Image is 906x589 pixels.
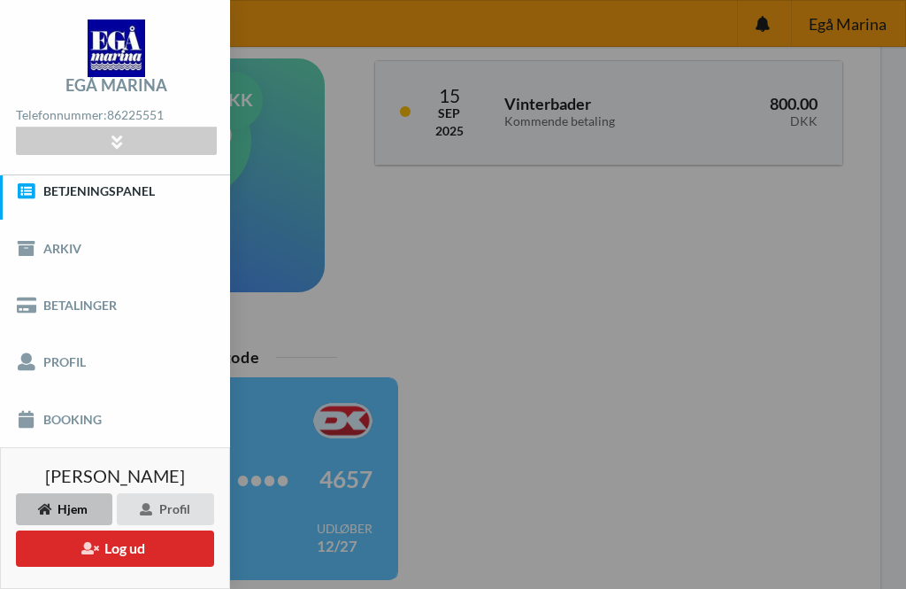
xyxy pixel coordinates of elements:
[107,107,164,122] strong: 86225551
[65,77,167,93] div: Egå Marina
[16,531,214,567] button: Log ud
[16,493,112,525] div: Hjem
[45,467,185,484] span: [PERSON_NAME]
[16,104,216,128] div: Telefonnummer:
[117,493,214,525] div: Profil
[88,19,145,77] img: logo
